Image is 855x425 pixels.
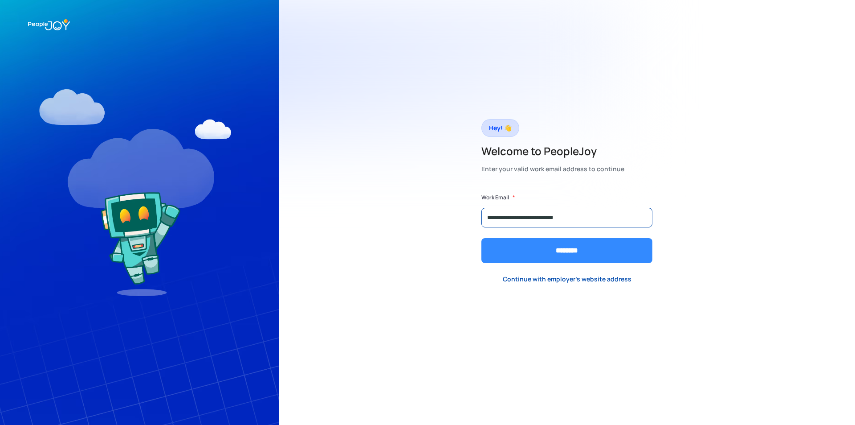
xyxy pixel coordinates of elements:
[481,193,509,202] label: Work Email
[481,163,624,175] div: Enter your valid work email address to continue
[496,270,639,288] a: Continue with employer's website address
[481,193,652,263] form: Form
[481,144,624,158] h2: Welcome to PeopleJoy
[503,275,631,284] div: Continue with employer's website address
[489,122,512,134] div: Hey! 👋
